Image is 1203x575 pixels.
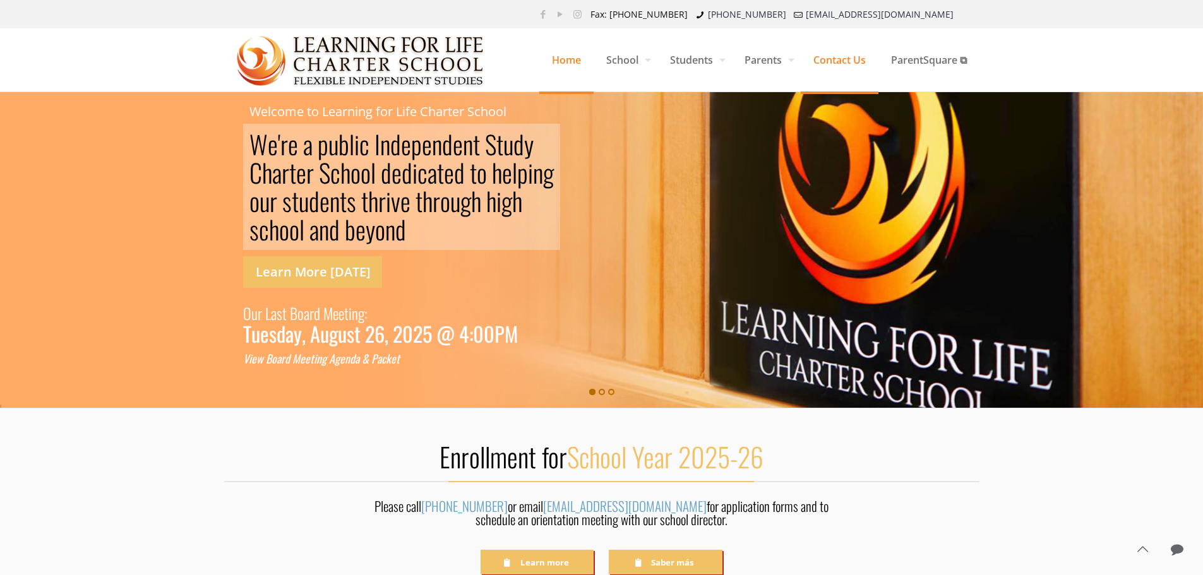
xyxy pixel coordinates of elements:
div: n [316,351,321,367]
div: e [300,351,305,367]
div: s [282,187,292,215]
div: S [319,158,330,187]
div: i [349,300,352,326]
div: o [289,215,299,244]
div: a [309,215,319,244]
div: d [442,130,453,158]
div: t [473,130,480,158]
div: e [400,187,410,215]
div: d [285,351,290,367]
div: r [270,187,277,215]
div: a [428,158,437,187]
div: i [249,351,251,367]
a: Contact Us [801,28,878,92]
div: d [395,215,406,244]
div: k [386,351,391,367]
span: Home [539,41,594,79]
a: Our Last Board Meeting: Tuesday, August 26, 2025 @ 4:00PM [243,300,518,341]
span: Contact Us [801,41,878,79]
span: School [594,41,657,79]
div: t [340,187,347,215]
div: n [330,187,340,215]
div: l [349,130,354,158]
div: e [401,130,411,158]
div: Please call or email for application forms and to schedule an orientation meeting with our school... [361,499,842,533]
div: 6 [374,326,385,341]
div: a [277,351,281,367]
div: n [352,300,358,326]
a: School [594,28,657,92]
div: a [272,158,282,187]
div: h [512,187,522,215]
div: b [338,130,349,158]
div: e [338,300,344,326]
div: P [371,351,377,367]
i: mail [793,8,805,20]
div: d [350,351,355,367]
div: a [303,130,313,158]
div: i [528,158,533,187]
div: A [310,326,320,341]
div: 0 [484,326,494,341]
div: 2 [393,326,402,341]
div: p [318,130,328,158]
div: 0 [473,326,484,341]
div: c [359,130,369,158]
div: e [320,187,330,215]
div: t [289,158,296,187]
div: t [361,187,368,215]
div: n [432,130,442,158]
div: e [260,326,269,341]
div: , [302,326,306,341]
div: 4 [459,326,469,341]
div: B [266,351,272,367]
div: o [440,187,450,215]
div: d [454,158,465,187]
div: u [503,130,513,158]
div: c [259,215,269,244]
div: W [249,130,268,158]
a: Saber más [609,550,722,574]
div: B [290,300,297,326]
div: h [340,158,350,187]
div: u [338,326,347,341]
div: t [310,351,314,367]
div: l [299,215,304,244]
div: d [314,300,320,326]
div: n [345,351,350,367]
div: b [345,215,356,244]
div: e [356,215,366,244]
img: Home [237,29,485,92]
div: c [330,158,340,187]
div: s [347,326,354,341]
div: I [374,130,380,158]
div: i [496,187,501,215]
div: t [292,187,299,215]
a: ParentSquare ⧉ [878,28,979,92]
div: a [355,351,359,367]
div: t [437,158,444,187]
div: e [288,130,298,158]
span: Parents [732,41,801,79]
div: u [299,187,309,215]
rs-layer: Welcome to Learning for Life Charter School [249,105,506,119]
div: i [314,351,316,367]
div: a [285,326,294,341]
div: C [249,158,262,187]
a: [PHONE_NUMBER] [421,496,508,516]
div: i [386,187,391,215]
div: u [251,326,260,341]
div: l [371,158,376,187]
div: c [417,158,428,187]
div: e [502,158,512,187]
div: o [297,300,304,326]
div: 2 [365,326,374,341]
div: h [486,187,496,215]
div: n [463,130,473,158]
a: Home [539,28,594,92]
div: ' [278,130,280,158]
div: M [505,326,518,341]
div: d [402,158,412,187]
div: d [513,130,524,158]
div: A [329,351,335,367]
